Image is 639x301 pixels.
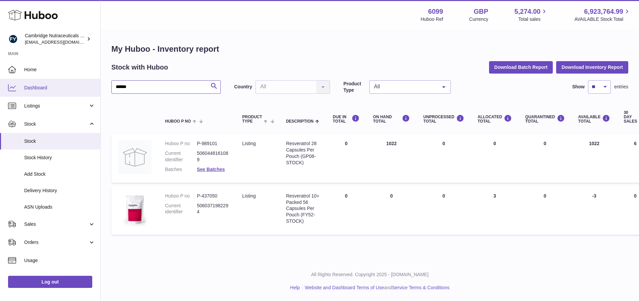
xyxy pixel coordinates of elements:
div: Resveratrol 10+ Packed 56 Capsules Per Pouch (FY52-STOCK) [286,193,319,224]
span: Sales [24,221,88,227]
span: Stock [24,138,95,144]
td: 0 [366,186,417,235]
span: entries [614,84,628,90]
div: AVAILABLE Total [578,115,610,124]
strong: GBP [474,7,488,16]
span: 5,274.00 [515,7,541,16]
dt: Huboo P no [165,193,197,199]
span: Description [286,119,314,124]
div: ON HAND Total [373,115,410,124]
span: [EMAIL_ADDRESS][DOMAIN_NAME] [25,39,99,45]
div: Resveratrol 28 Capsules Per Pouch (GP08-STOCK) [286,140,319,166]
p: All Rights Reserved. Copyright 2025 - [DOMAIN_NAME] [106,271,634,278]
span: Product Type [242,115,262,124]
div: Cambridge Nutraceuticals Ltd [25,33,85,45]
span: Huboo P no [165,119,191,124]
img: product image [118,193,152,226]
td: 0 [326,186,366,235]
dd: P-437050 [197,193,229,199]
dd: P-989101 [197,140,229,147]
dt: Current identifier [165,203,197,215]
dt: Huboo P no [165,140,197,147]
td: 0 [417,186,471,235]
h1: My Huboo - Inventory report [111,44,628,54]
div: Currency [469,16,488,23]
span: Stock [24,121,88,127]
div: ALLOCATED Total [478,115,512,124]
span: Total sales [518,16,548,23]
span: All [372,83,437,90]
a: Help [290,285,300,290]
button: Download Inventory Report [556,61,628,73]
span: 6,923,764.99 [584,7,623,16]
span: Add Stock [24,171,95,177]
div: Huboo Ref [421,16,443,23]
label: Product Type [343,81,366,93]
div: UNPROCESSED Total [423,115,464,124]
td: 3 [471,186,519,235]
div: QUARANTINED Total [525,115,565,124]
dt: Batches [165,166,197,173]
strong: 6099 [428,7,443,16]
span: listing [242,141,256,146]
li: and [303,285,449,291]
dd: 5060448161089 [197,150,229,163]
button: Download Batch Report [489,61,553,73]
td: 1022 [366,134,417,183]
a: 5,274.00 Total sales [515,7,548,23]
span: ASN Uploads [24,204,95,210]
td: 1022 [572,134,617,183]
h2: Stock with Huboo [111,63,168,72]
span: 0 [544,193,546,199]
dd: 5060371982294 [197,203,229,215]
span: listing [242,193,256,199]
img: huboo@camnutra.com [8,34,18,44]
span: Stock History [24,155,95,161]
span: Orders [24,239,88,246]
img: product image [118,140,152,174]
label: Country [234,84,252,90]
span: AVAILABLE Stock Total [574,16,631,23]
span: Dashboard [24,85,95,91]
div: DUE IN TOTAL [333,115,360,124]
td: 0 [471,134,519,183]
dt: Current identifier [165,150,197,163]
a: 6,923,764.99 AVAILABLE Stock Total [574,7,631,23]
td: -3 [572,186,617,235]
td: 0 [417,134,471,183]
a: See Batches [197,167,225,172]
a: Log out [8,276,92,288]
td: 0 [326,134,366,183]
a: Website and Dashboard Terms of Use [305,285,384,290]
a: Service Terms & Conditions [392,285,449,290]
span: Delivery History [24,187,95,194]
label: Show [572,84,585,90]
span: 0 [544,141,546,146]
span: Listings [24,103,88,109]
span: Home [24,67,95,73]
span: Usage [24,257,95,264]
